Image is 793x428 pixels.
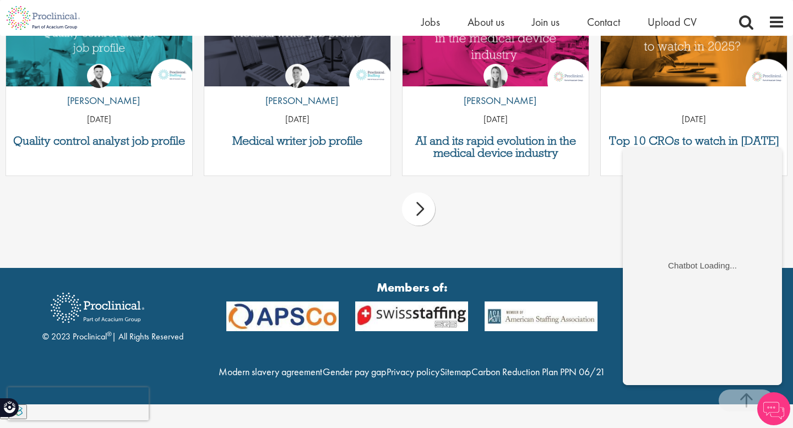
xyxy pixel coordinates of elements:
[623,147,782,386] iframe: To enrich screen reader interactions, please activate Accessibility in Grammarly extension settings
[323,365,386,378] a: Gender pay gap
[648,15,697,29] a: Upload CV
[257,64,338,113] a: George Watson [PERSON_NAME]
[601,113,787,126] p: [DATE]
[204,113,390,126] p: [DATE]
[421,15,440,29] a: Jobs
[403,113,589,126] p: [DATE]
[285,64,309,88] img: George Watson
[440,365,471,378] a: Sitemap
[476,301,606,331] img: APSCo
[471,365,605,378] a: Carbon Reduction Plan PPN 06/21
[42,285,153,331] img: Proclinical Recruitment
[210,135,385,147] a: Medical writer job profile
[408,135,583,159] a: AI and its rapid evolution in the medical device industry
[468,15,504,29] a: About us
[484,64,508,88] img: Hannah Burke
[402,193,435,226] div: next
[6,113,192,126] p: [DATE]
[257,94,338,108] p: [PERSON_NAME]
[532,15,560,29] a: Join us
[226,279,598,296] strong: Members of:
[87,64,111,88] img: Joshua Godden
[12,135,187,147] a: Quality control analyst job profile
[455,94,536,108] p: [PERSON_NAME]
[107,330,112,338] sup: ®
[42,284,183,343] div: © 2023 Proclinical | All Rights Reserved
[347,301,476,331] img: APSCo
[455,64,536,113] a: Hannah Burke [PERSON_NAME]
[218,301,347,331] img: APSCo
[59,94,140,108] p: [PERSON_NAME]
[59,64,140,113] a: Joshua Godden [PERSON_NAME]
[587,15,620,29] a: Contact
[606,135,781,147] a: Top 10 CROs to watch in [DATE]
[757,392,790,425] img: Chatbot
[219,365,322,378] a: Modern slavery agreement
[8,387,149,420] iframe: reCAPTCHA
[387,365,439,378] a: Privacy policy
